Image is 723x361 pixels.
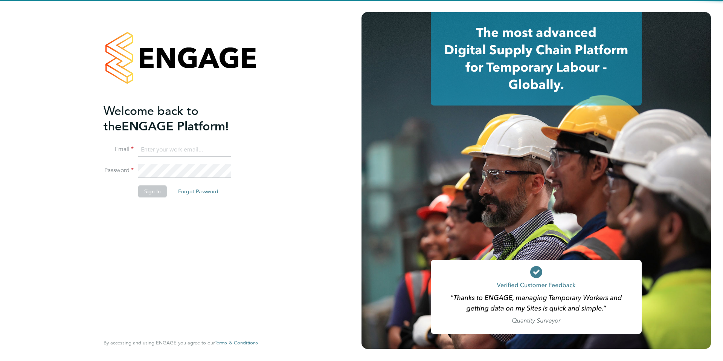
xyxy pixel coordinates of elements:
label: Password [104,167,134,174]
input: Enter your work email... [138,143,231,157]
span: Terms & Conditions [215,340,258,346]
button: Forgot Password [172,185,224,197]
span: By accessing and using ENGAGE you agree to our [104,340,258,346]
h2: ENGAGE Platform! [104,103,250,134]
button: Sign In [138,185,167,197]
a: Terms & Conditions [215,340,258,346]
label: Email [104,145,134,153]
span: Welcome back to the [104,104,198,134]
